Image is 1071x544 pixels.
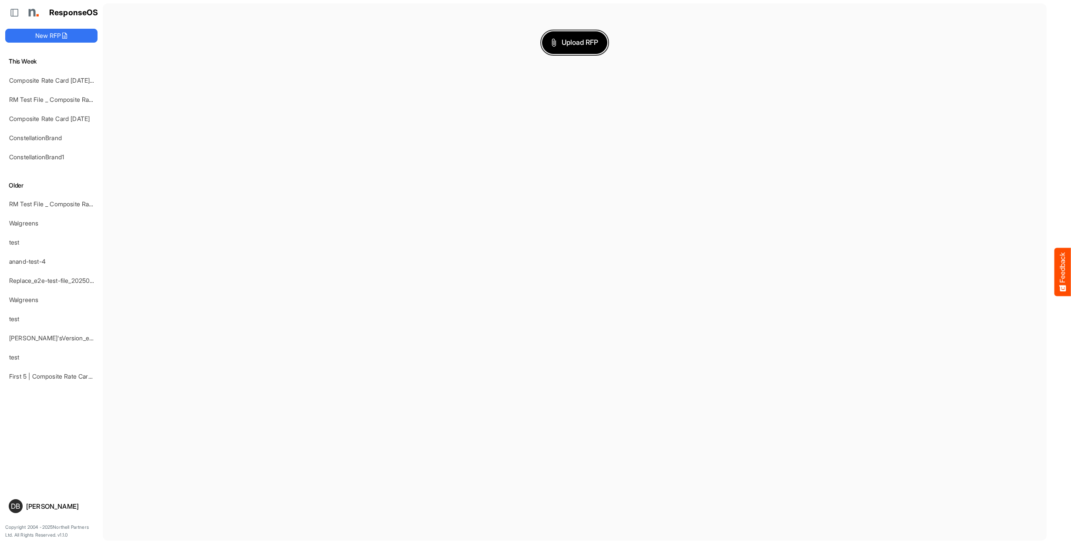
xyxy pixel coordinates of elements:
[5,57,98,66] h6: This Week
[551,37,598,48] span: Upload RFP
[9,238,20,246] a: test
[9,277,121,284] a: Replace_e2e-test-file_20250604_111803
[24,4,41,21] img: Northell
[9,115,90,122] a: Composite Rate Card [DATE]
[9,96,131,103] a: RM Test File _ Composite Rate Card [DATE]
[9,219,38,227] a: Walgreens
[9,315,20,322] a: test
[5,29,98,43] button: New RFP
[26,503,94,510] div: [PERSON_NAME]
[9,258,46,265] a: anand-test-4
[1054,248,1071,296] button: Feedback
[9,373,113,380] a: First 5 | Composite Rate Card [DATE]
[9,353,20,361] a: test
[542,31,607,54] button: Upload RFP
[9,200,131,208] a: RM Test File _ Composite Rate Card [DATE]
[9,134,62,141] a: ConstellationBrand
[11,503,20,510] span: DB
[9,296,38,303] a: Walgreens
[9,153,64,161] a: ConstellationBrand1
[9,77,112,84] a: Composite Rate Card [DATE]_smaller
[5,181,98,190] h6: Older
[5,524,98,539] p: Copyright 2004 - 2025 Northell Partners Ltd. All Rights Reserved. v 1.1.0
[9,334,172,342] a: [PERSON_NAME]'sVersion_e2e-test-file_20250604_111803
[49,8,98,17] h1: ResponseOS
